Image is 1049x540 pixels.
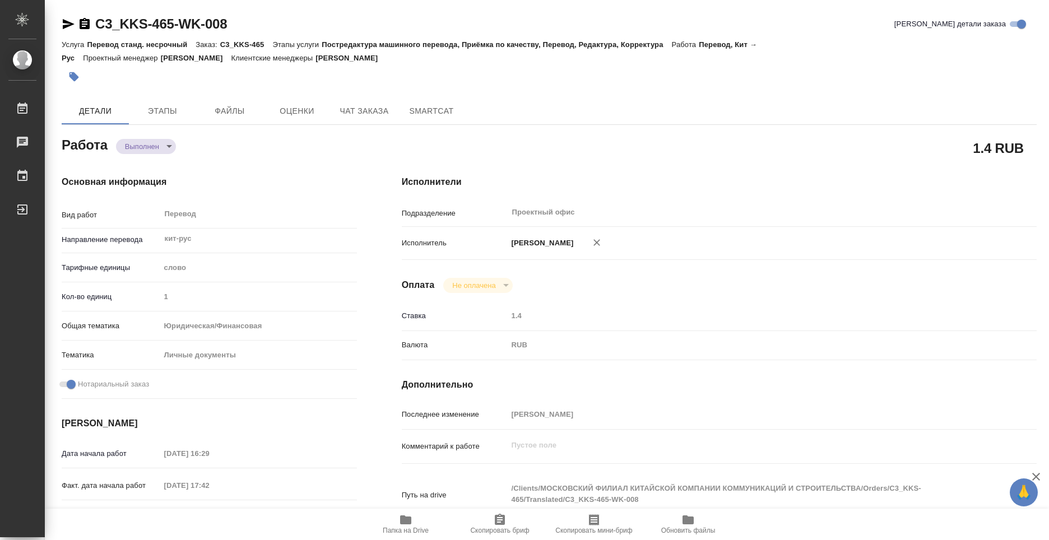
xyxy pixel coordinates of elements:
[272,40,322,49] p: Этапы услуги
[231,54,316,62] p: Клиентские менеджеры
[547,509,641,540] button: Скопировать мини-бриф
[62,448,160,459] p: Дата начала работ
[359,509,453,540] button: Папка на Drive
[62,350,160,361] p: Тематика
[641,509,735,540] button: Обновить файлы
[508,406,984,422] input: Пустое поле
[337,104,391,118] span: Чат заказа
[402,175,1037,189] h4: Исполнители
[62,175,357,189] h4: Основная информация
[68,104,122,118] span: Детали
[160,506,258,523] input: Пустое поле
[402,238,508,249] p: Исполнитель
[160,346,357,365] div: Личные документы
[584,230,609,255] button: Удалить исполнителя
[402,278,435,292] h4: Оплата
[402,441,508,452] p: Комментарий к работе
[160,477,258,494] input: Пустое поле
[402,310,508,322] p: Ставка
[62,17,75,31] button: Скопировать ссылку для ЯМессенджера
[62,234,160,245] p: Направление перевода
[62,40,87,49] p: Услуга
[62,262,160,273] p: Тарифные единицы
[87,40,196,49] p: Перевод станд. несрочный
[672,40,699,49] p: Работа
[402,409,508,420] p: Последнее изменение
[160,288,357,305] input: Пустое поле
[322,40,671,49] p: Постредактура машинного перевода, Приёмка по качеству, Перевод, Редактура, Корректура
[136,104,189,118] span: Этапы
[62,134,108,154] h2: Работа
[62,64,86,89] button: Добавить тэг
[220,40,273,49] p: C3_KKS-465
[383,527,429,534] span: Папка на Drive
[402,208,508,219] p: Подразделение
[402,378,1037,392] h4: Дополнительно
[270,104,324,118] span: Оценки
[160,316,357,336] div: Юридическая/Финансовая
[453,509,547,540] button: Скопировать бриф
[555,527,632,534] span: Скопировать мини-бриф
[78,379,149,390] span: Нотариальный заказ
[160,445,258,462] input: Пустое поле
[402,339,508,351] p: Валюта
[116,139,176,154] div: Выполнен
[95,16,227,31] a: C3_KKS-465-WK-008
[62,417,357,430] h4: [PERSON_NAME]
[62,480,160,491] p: Факт. дата начала работ
[160,258,357,277] div: слово
[122,142,163,151] button: Выполнен
[508,238,574,249] p: [PERSON_NAME]
[161,54,231,62] p: [PERSON_NAME]
[196,40,220,49] p: Заказ:
[1010,478,1038,506] button: 🙏
[62,291,160,302] p: Кол-во единиц
[1014,481,1033,504] span: 🙏
[62,210,160,221] p: Вид работ
[443,278,512,293] div: Выполнен
[78,17,91,31] button: Скопировать ссылку
[973,138,1024,157] h2: 1.4 RUB
[508,336,984,355] div: RUB
[894,18,1006,30] span: [PERSON_NAME] детали заказа
[203,104,257,118] span: Файлы
[83,54,160,62] p: Проектный менеджер
[62,320,160,332] p: Общая тематика
[470,527,529,534] span: Скопировать бриф
[315,54,386,62] p: [PERSON_NAME]
[402,490,508,501] p: Путь на drive
[508,308,984,324] input: Пустое поле
[449,281,499,290] button: Не оплачена
[508,479,984,509] textarea: /Clients/МОСКОВСКИЙ ФИЛИАЛ КИТАЙСКОЙ КОМПАНИИ КОММУНИКАЦИЙ И СТРОИТЕЛЬСТВА/Orders/C3_KKS-465/Tran...
[405,104,458,118] span: SmartCat
[661,527,716,534] span: Обновить файлы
